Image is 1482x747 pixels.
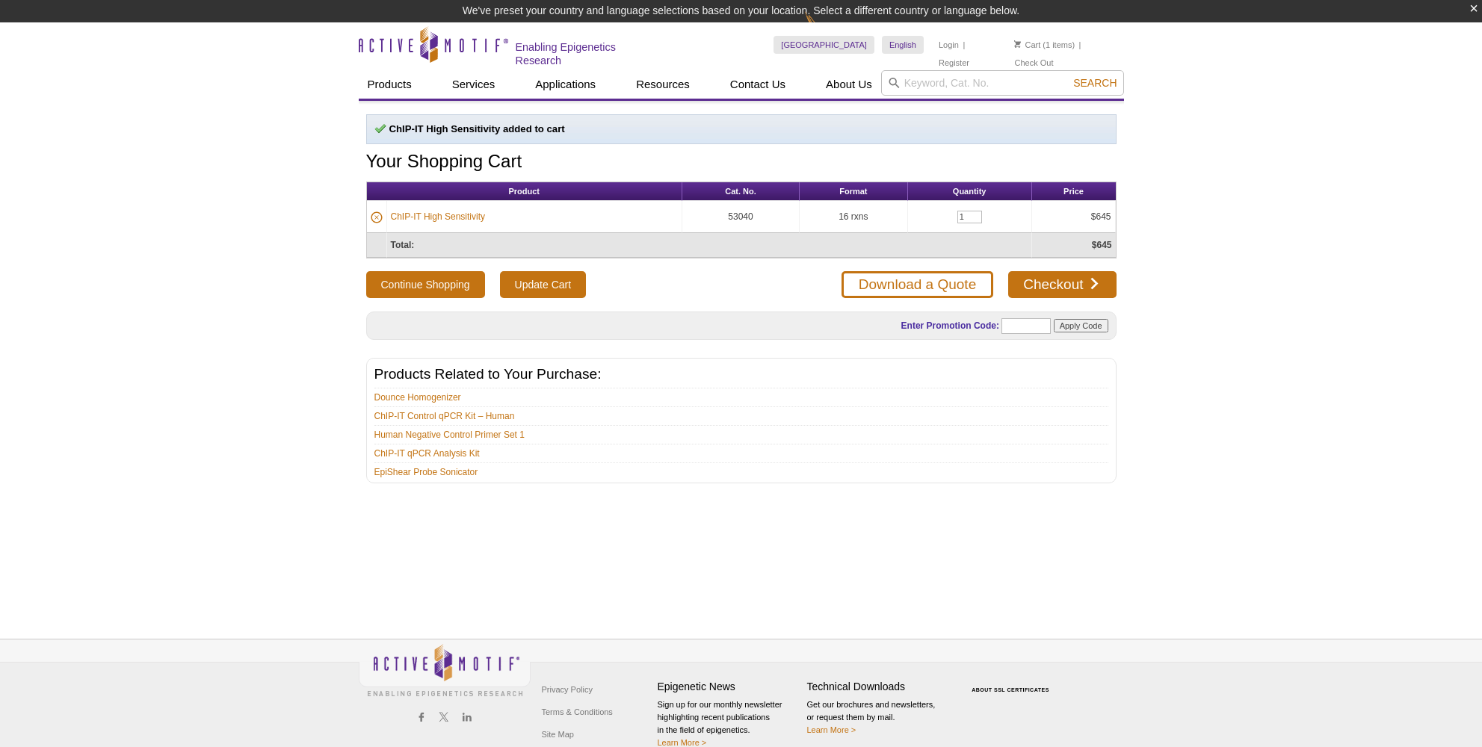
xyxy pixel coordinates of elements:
a: Applications [526,70,605,99]
a: Checkout [1008,271,1116,298]
span: Search [1073,77,1117,89]
a: Contact Us [721,70,794,99]
img: Active Motif, [359,639,531,700]
button: Search [1069,76,1121,90]
a: ChIP-IT High Sensitivity [391,210,486,223]
h1: Your Shopping Cart [366,152,1117,173]
h2: Enabling Epigenetics Research [516,40,664,67]
input: Keyword, Cat. No. [881,70,1124,96]
a: ChIP-IT Control qPCR Kit – Human [374,409,515,423]
span: Quantity [953,187,987,196]
input: Apply Code [1054,319,1108,332]
a: ChIP-IT qPCR Analysis Kit [374,447,480,460]
span: Price [1063,187,1084,196]
h2: Products Related to Your Purchase: [374,368,1108,381]
a: Register [939,58,969,68]
a: EpiShear Probe Sonicator [374,465,478,479]
a: [GEOGRAPHIC_DATA] [774,36,874,54]
a: English [882,36,924,54]
h4: Technical Downloads [807,681,949,693]
td: 53040 [682,201,800,233]
input: Update Cart [500,271,586,298]
img: Change Here [805,11,845,46]
li: | [1079,36,1081,54]
a: Learn More > [658,738,707,747]
span: Product [508,187,540,196]
label: Enter Promotion Code: [900,320,999,331]
a: Human Negative Control Primer Set 1 [374,428,525,441]
a: Products [359,70,421,99]
span: Cat. No. [725,187,756,196]
a: Download a Quote [842,271,993,298]
a: Site Map [538,723,578,746]
a: ABOUT SSL CERTIFICATES [972,687,1049,692]
h4: Epigenetic News [658,681,800,693]
a: About Us [817,70,881,99]
li: (1 items) [1014,36,1075,54]
strong: Total: [391,240,415,250]
a: Check Out [1014,58,1053,68]
img: Your Cart [1014,40,1021,48]
a: Login [939,40,959,50]
a: Privacy Policy [538,678,596,701]
td: $645 [1032,201,1116,233]
p: ChIP-IT High Sensitivity added to cart [374,123,1108,136]
p: Get our brochures and newsletters, or request them by mail. [807,698,949,737]
strong: $645 [1092,240,1112,250]
span: Format [839,187,867,196]
a: Resources [627,70,699,99]
a: Services [443,70,504,99]
li: | [963,36,965,54]
a: Cart [1014,40,1040,50]
td: 16 rxns [800,201,908,233]
a: Dounce Homogenizer [374,391,461,404]
button: Continue Shopping [366,271,485,298]
a: Terms & Conditions [538,701,617,723]
table: Click to Verify - This site chose Symantec SSL for secure e-commerce and confidential communicati... [957,666,1069,698]
a: Learn More > [807,725,856,734]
